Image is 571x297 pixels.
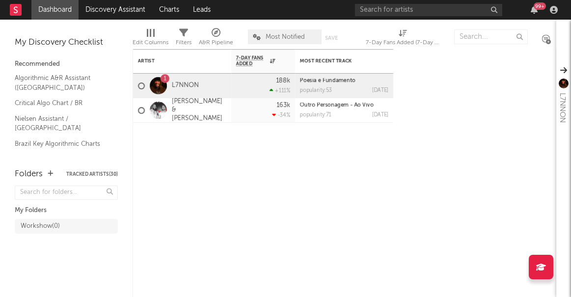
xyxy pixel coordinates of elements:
[138,58,212,64] div: Artist
[176,37,191,49] div: Filters
[556,93,568,123] div: L7NNON
[300,103,388,108] div: Outro Personagem - Ao Vivo
[366,37,439,49] div: 7-Day Fans Added (7-Day Fans Added)
[66,172,118,177] button: Tracked Artists(30)
[15,37,118,49] div: My Discovery Checklist
[133,37,168,49] div: Edit Columns
[21,220,60,232] div: Workshow ( 0 )
[300,58,374,64] div: Most Recent Track
[372,112,388,118] div: [DATE]
[300,103,374,108] a: Outro Personagem - Ao Vivo
[372,88,388,93] div: [DATE]
[355,4,502,16] input: Search for artists
[15,168,43,180] div: Folders
[236,55,268,67] span: 7-Day Fans Added
[15,205,118,216] div: My Folders
[454,29,528,44] input: Search...
[276,78,290,84] div: 188k
[15,98,108,108] a: Critical Algo Chart / BR
[300,112,331,118] div: popularity: 71
[172,98,226,123] a: [PERSON_NAME] & [PERSON_NAME]
[300,78,355,83] a: Poesia e Fundamento
[176,25,191,53] div: Filters
[266,34,305,40] span: Most Notified
[15,138,108,149] a: Brazil Key Algorithmic Charts
[15,186,118,200] input: Search for folders...
[199,37,233,49] div: A&R Pipeline
[15,73,108,93] a: Algorithmic A&R Assistant ([GEOGRAPHIC_DATA])
[15,219,118,234] a: Workshow(0)
[534,2,546,10] div: 99 +
[300,78,388,83] div: Poesia e Fundamento
[276,102,290,108] div: 163k
[325,35,338,41] button: Save
[531,6,538,14] button: 99+
[270,87,290,94] div: +111 %
[172,81,199,90] a: L7NNON
[133,25,168,53] div: Edit Columns
[272,112,290,118] div: -34 %
[300,88,332,93] div: popularity: 53
[199,25,233,53] div: A&R Pipeline
[15,113,108,134] a: Nielsen Assistant / [GEOGRAPHIC_DATA]
[366,25,439,53] div: 7-Day Fans Added (7-Day Fans Added)
[15,58,118,70] div: Recommended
